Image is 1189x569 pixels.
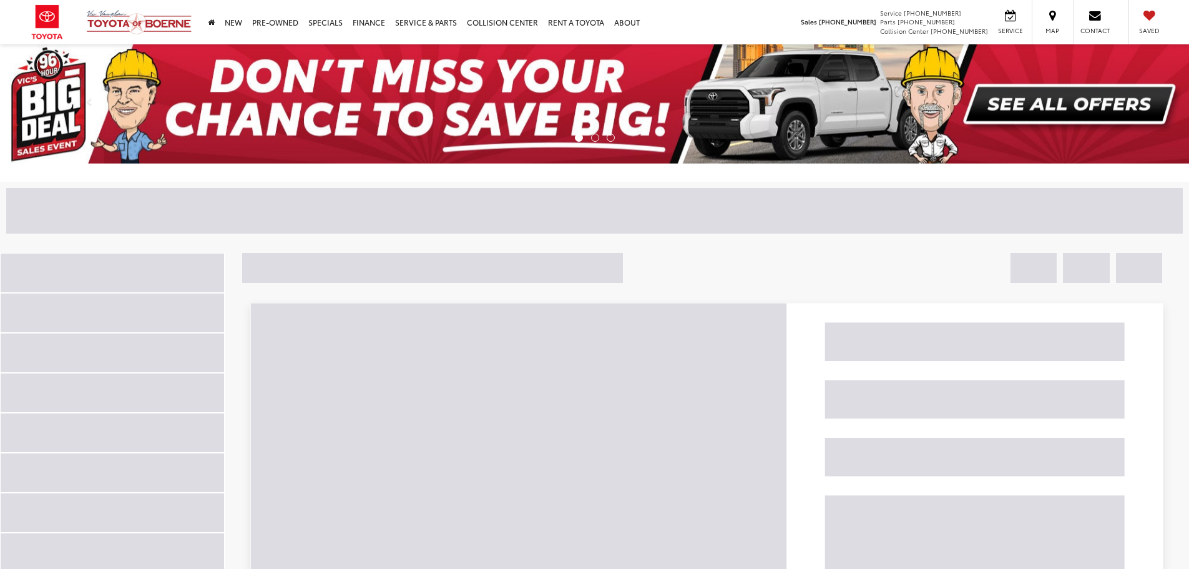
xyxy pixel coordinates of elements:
[880,8,902,17] span: Service
[1039,26,1066,35] span: Map
[819,17,876,26] span: [PHONE_NUMBER]
[801,17,817,26] span: Sales
[1080,26,1110,35] span: Contact
[880,26,929,36] span: Collision Center
[904,8,961,17] span: [PHONE_NUMBER]
[880,17,896,26] span: Parts
[996,26,1024,35] span: Service
[1135,26,1163,35] span: Saved
[86,9,192,35] img: Vic Vaughan Toyota of Boerne
[898,17,955,26] span: [PHONE_NUMBER]
[931,26,988,36] span: [PHONE_NUMBER]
